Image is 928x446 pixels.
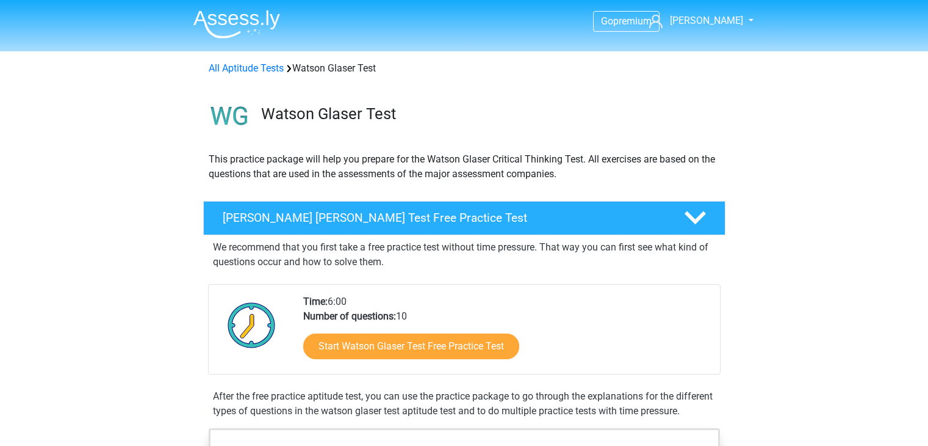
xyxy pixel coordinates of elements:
[193,10,280,38] img: Assessly
[213,240,716,269] p: We recommend that you first take a free practice test without time pressure. That way you can fir...
[644,13,744,28] a: [PERSON_NAME]
[594,13,659,29] a: Gopremium
[601,15,613,27] span: Go
[204,90,256,142] img: watson glaser test
[303,296,328,307] b: Time:
[613,15,652,27] span: premium
[208,389,721,419] div: After the free practice aptitude test, you can use the practice package to go through the explana...
[303,334,519,359] a: Start Watson Glaser Test Free Practice Test
[221,294,282,356] img: Clock
[670,15,743,26] span: [PERSON_NAME]
[223,211,664,225] h4: [PERSON_NAME] [PERSON_NAME] Test Free Practice Test
[204,61,725,76] div: Watson Glaser Test
[261,104,716,123] h3: Watson Glaser Test
[294,294,719,374] div: 6:00 10
[209,152,720,181] p: This practice package will help you prepare for the Watson Glaser Critical Thinking Test. All exe...
[209,62,284,74] a: All Aptitude Tests
[198,201,730,235] a: [PERSON_NAME] [PERSON_NAME] Test Free Practice Test
[303,310,396,322] b: Number of questions:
